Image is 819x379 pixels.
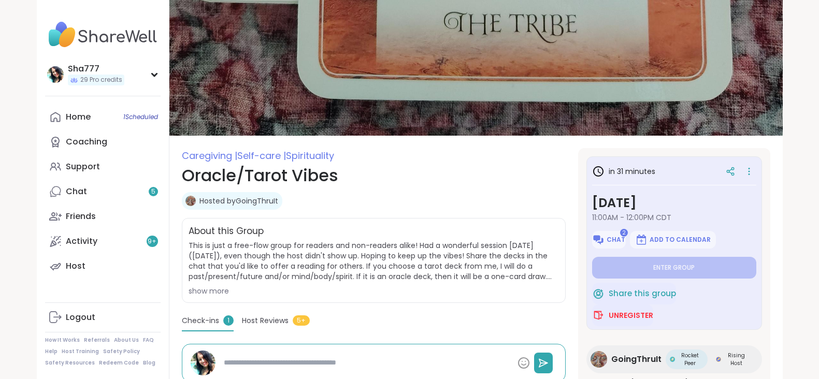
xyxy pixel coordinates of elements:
[592,257,756,279] button: Enter group
[114,337,139,344] a: About Us
[182,149,237,162] span: Caregiving |
[592,212,756,223] span: 11:00AM - 12:00PM CDT
[84,337,110,344] a: Referrals
[99,359,139,367] a: Redeem Code
[68,63,124,75] div: Sha777
[586,345,762,373] a: GoingThruItGoingThruItRocket PeerRocket PeerRising HostRising Host
[45,204,161,229] a: Friends
[630,231,716,249] button: Add to Calendar
[592,231,626,249] button: Chat
[66,136,107,148] div: Coaching
[592,287,605,300] img: ShareWell Logomark
[592,304,653,326] button: Unregister
[45,254,161,279] a: Host
[677,352,703,367] span: Rocket Peer
[151,187,155,196] span: 5
[670,357,675,362] img: Rocket Peer
[592,309,605,322] img: ShareWell Logomark
[66,236,97,247] div: Activity
[185,196,196,206] img: GoingThruIt
[45,305,161,330] a: Logout
[123,113,158,121] span: 1 Scheduled
[45,348,58,355] a: Help
[611,353,662,366] span: GoingThruIt
[592,234,605,246] img: ShareWell Logomark
[62,348,99,355] a: Host Training
[286,149,334,162] span: Spirituality
[199,196,278,206] a: Hosted byGoingThruIt
[66,211,96,222] div: Friends
[80,76,122,84] span: 29 Pro credits
[45,154,161,179] a: Support
[189,286,559,296] div: show more
[45,179,161,204] a: Chat5
[143,337,154,344] a: FAQ
[592,165,655,178] h3: in 31 minutes
[66,260,85,272] div: Host
[103,348,140,355] a: Safety Policy
[66,312,95,323] div: Logout
[293,315,310,326] span: 5+
[591,351,607,368] img: GoingThruIt
[45,337,80,344] a: How It Works
[242,315,289,326] span: Host Reviews
[45,105,161,129] a: Home1Scheduled
[66,161,100,172] div: Support
[143,359,155,367] a: Blog
[189,240,559,282] span: This is just a free-flow group for readers and non-readers alike! Had a wonderful session [DATE] ...
[716,357,721,362] img: Rising Host
[148,237,156,246] span: 9 +
[66,186,87,197] div: Chat
[223,315,234,326] span: 1
[237,149,286,162] span: Self-care |
[650,236,711,244] span: Add to Calendar
[607,236,625,244] span: Chat
[620,229,628,237] span: 2
[609,310,653,320] span: Unregister
[592,194,756,212] h3: [DATE]
[635,234,648,246] img: ShareWell Logomark
[47,66,64,83] img: Sha777
[45,129,161,154] a: Coaching
[150,137,158,145] iframe: Spotlight
[66,111,91,123] div: Home
[609,288,676,300] span: Share this group
[45,359,95,367] a: Safety Resources
[45,229,161,254] a: Activity9+
[653,264,695,272] span: Enter group
[723,352,750,367] span: Rising Host
[182,163,566,188] h1: Oracle/Tarot Vibes
[45,17,161,53] img: ShareWell Nav Logo
[592,283,676,304] button: Share this group
[182,315,219,326] span: Check-ins
[189,225,264,238] h2: About this Group
[191,351,215,375] img: Sha777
